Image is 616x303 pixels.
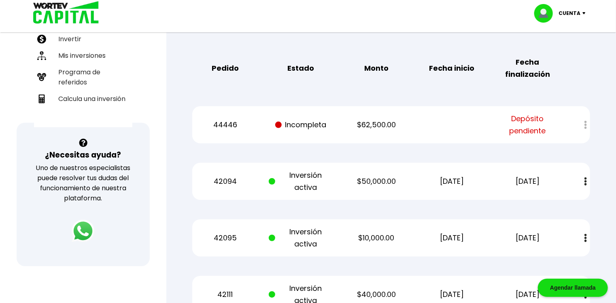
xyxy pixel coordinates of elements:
[534,4,559,23] img: profile-image
[212,62,239,74] b: Pedido
[27,163,139,203] p: Uno de nuestros especialistas puede resolver tus dudas del funcionamiento de nuestra plataforma.
[34,31,132,47] a: Invertir
[496,232,559,244] p: [DATE]
[37,95,46,103] img: calculadora-icon.17d418c4.svg
[344,175,408,187] p: $50,000.00
[193,119,257,131] p: 44446
[496,288,559,301] p: [DATE]
[364,62,389,74] b: Monto
[420,232,484,244] p: [DATE]
[496,113,559,137] span: Depósito pendiente
[45,149,121,161] h3: ¿Necesitas ayuda?
[37,73,46,82] img: recomiendanos-icon.9b8e9327.svg
[420,175,484,187] p: [DATE]
[344,119,408,131] p: $62,500.00
[72,220,94,242] img: logos_whatsapp-icon.242b2217.svg
[34,90,132,107] a: Calcula una inversión
[193,232,257,244] p: 42095
[420,288,484,301] p: [DATE]
[193,175,257,187] p: 42094
[538,279,608,297] div: Agendar llamada
[287,62,314,74] b: Estado
[496,175,559,187] p: [DATE]
[269,169,332,194] p: Inversión activa
[344,232,408,244] p: $10,000.00
[429,62,475,74] b: Fecha inicio
[34,64,132,90] a: Programa de referidos
[580,12,591,15] img: icon-down
[269,119,332,131] p: Incompleta
[34,47,132,64] a: Mis inversiones
[269,226,332,250] p: Inversión activa
[37,35,46,44] img: invertir-icon.b3b967d7.svg
[559,7,580,19] p: Cuenta
[34,9,132,127] ul: Capital
[344,288,408,301] p: $40,000.00
[37,51,46,60] img: inversiones-icon.6695dc30.svg
[193,288,257,301] p: 42111
[496,56,559,80] b: Fecha finalización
